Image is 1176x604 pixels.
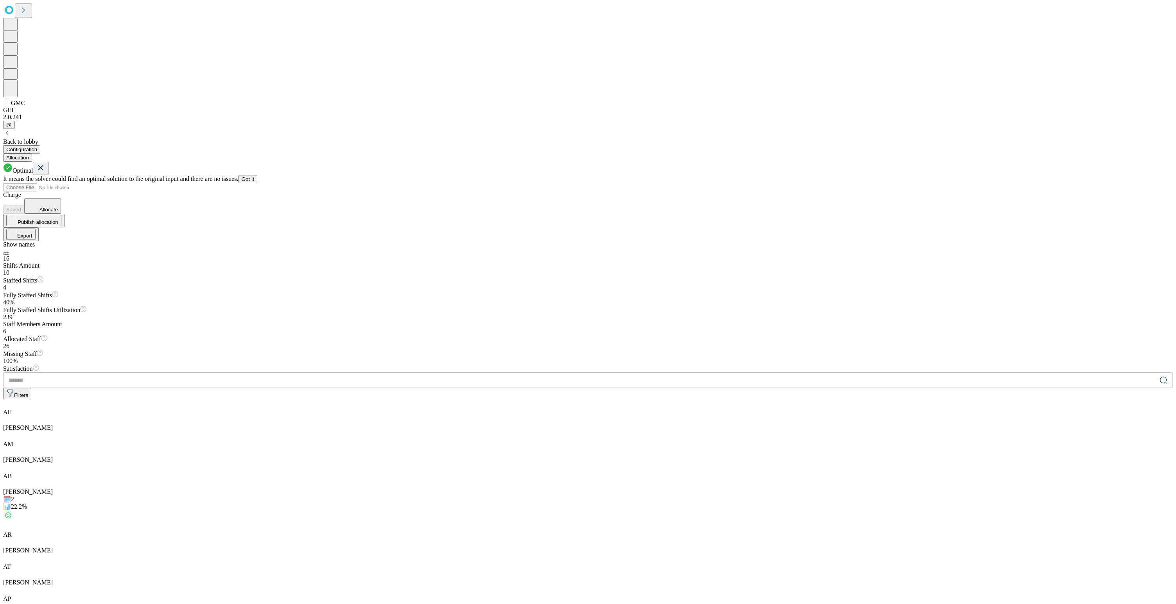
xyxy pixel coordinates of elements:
[6,207,21,213] span: Saved
[14,392,28,398] span: Filters
[6,122,12,128] span: @
[3,563,11,570] span: AT
[3,409,11,415] span: AE
[3,595,11,602] span: AP
[3,456,1173,463] div: [PERSON_NAME]
[3,154,32,162] button: Allocation
[3,473,12,479] span: AB
[3,314,1173,321] div: 239
[3,206,24,214] button: Saved
[3,227,39,241] button: Export
[3,547,1173,554] div: [PERSON_NAME]
[3,269,1173,276] div: 10
[3,510,1173,522] div: There are no preferred shifts
[3,284,1173,291] div: 4
[3,321,62,327] span: Staff Members Amount
[3,255,1173,262] div: 16
[3,121,15,129] button: @
[3,191,21,198] span: Charge
[3,336,41,342] span: Allocated Staff
[24,198,61,214] button: Allocate
[13,167,33,174] span: Optimal
[3,343,1173,350] div: 26
[3,175,238,182] span: It means the solver could find an optimal solution to the original input and there are no issues.
[3,328,1173,335] div: 6
[3,424,1173,431] div: [PERSON_NAME]
[3,214,65,227] button: Publish allocation
[3,241,35,248] span: Show names
[3,107,1173,114] div: GEI
[3,299,1173,306] div: 40%
[3,503,11,510] span: 📊
[6,229,36,240] button: Export
[3,138,1173,145] div: Back to lobby
[39,207,58,213] span: Allocate
[3,441,13,447] span: AM
[3,277,37,284] span: Staffed Shifts
[3,579,1173,586] div: [PERSON_NAME]
[3,292,52,298] span: Fully Staffed Shifts
[3,145,40,154] button: Configuration
[3,388,31,399] button: Filters
[3,503,1173,510] div: Utilization rate: The number of hours that this staff member is assigned to out of their maximum ...
[3,307,80,313] span: Fully Staffed Shifts Utilization
[3,262,39,269] span: Shifts Amount
[11,496,14,502] span: 2
[3,488,1173,495] div: [PERSON_NAME]
[3,496,11,502] span: 🗓️
[11,503,27,510] span: 22.2%
[11,100,25,106] span: GMC
[3,531,12,538] span: AR
[6,215,61,226] button: Publish allocation
[238,175,258,183] button: Got It
[3,365,33,372] span: Satisfaction
[3,350,37,357] span: Missing Staff
[3,495,1173,503] div: Working days: The number of days this staff member is assigned a shift.
[3,357,1173,365] div: 100%
[3,114,1173,121] div: 2.0.241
